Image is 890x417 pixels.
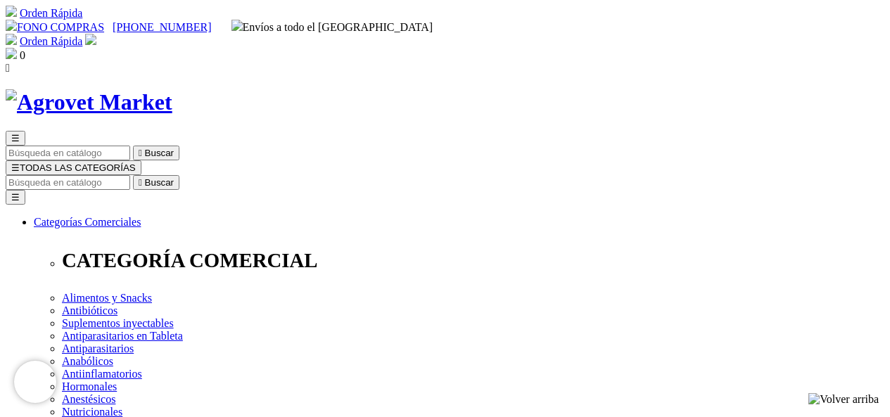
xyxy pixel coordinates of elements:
span: ☰ [11,162,20,173]
a: Orden Rápida [20,35,82,47]
p: CATEGORÍA COMERCIAL [62,249,884,272]
input: Buscar [6,175,130,190]
i:  [139,177,142,188]
input: Buscar [6,146,130,160]
img: phone.svg [6,20,17,31]
a: Antiparasitarios [62,342,134,354]
a: FONO COMPRAS [6,21,104,33]
a: Acceda a su cuenta de cliente [85,35,96,47]
iframe: Brevo live chat [14,361,56,403]
img: shopping-bag.svg [6,48,17,59]
a: Anestésicos [62,393,115,405]
span: 0 [20,49,25,61]
a: Antiparasitarios en Tableta [62,330,183,342]
img: Agrovet Market [6,89,172,115]
i:  [139,148,142,158]
a: Anabólicos [62,355,113,367]
a: Antibióticos [62,304,117,316]
img: user.svg [85,34,96,45]
span: Buscar [145,177,174,188]
a: Suplementos inyectables [62,317,174,329]
span: Envíos a todo el [GEOGRAPHIC_DATA] [231,21,433,33]
span: Buscar [145,148,174,158]
a: Hormonales [62,380,117,392]
a: Categorías Comerciales [34,216,141,228]
span: ☰ [11,133,20,143]
img: Volver arriba [808,393,879,406]
a: Antiinflamatorios [62,368,142,380]
img: shopping-cart.svg [6,6,17,17]
button: ☰TODAS LAS CATEGORÍAS [6,160,141,175]
i:  [6,62,10,74]
a: Orden Rápida [20,7,82,19]
a: Alimentos y Snacks [62,292,152,304]
a: [PHONE_NUMBER] [113,21,211,33]
button:  Buscar [133,175,179,190]
button: ☰ [6,131,25,146]
button: ☰ [6,190,25,205]
button:  Buscar [133,146,179,160]
img: shopping-cart.svg [6,34,17,45]
img: delivery-truck.svg [231,20,243,31]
